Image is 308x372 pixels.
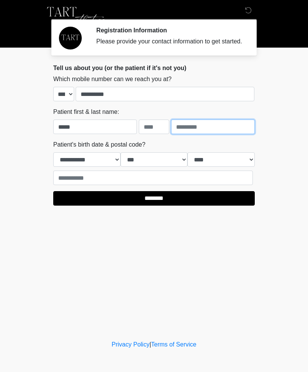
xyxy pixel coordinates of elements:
a: Terms of Service [151,341,196,348]
img: Agent Avatar [59,27,82,49]
a: | [149,341,151,348]
a: Privacy Policy [112,341,150,348]
img: TART Aesthetics, LLC Logo [46,6,106,29]
h2: Tell us about you (or the patient if it's not you) [53,64,255,72]
label: Patient's birth date & postal code? [53,140,145,149]
label: Which mobile number can we reach you at? [53,75,171,84]
div: Please provide your contact information to get started. [96,37,243,46]
label: Patient first & last name: [53,107,119,117]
